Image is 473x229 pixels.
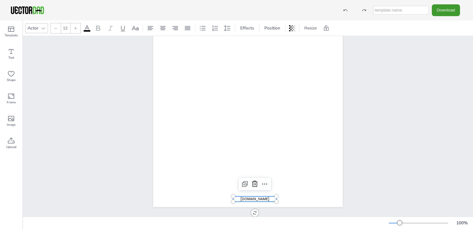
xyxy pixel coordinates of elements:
span: Effects [239,25,255,31]
span: Upload [6,145,16,150]
span: [DOMAIN_NAME] [241,196,269,201]
span: Image [7,122,15,127]
input: template name [373,6,429,15]
span: Text [8,55,14,60]
span: Frame [7,100,16,105]
div: 100 % [454,220,469,226]
button: Download [432,4,460,16]
span: Shape [7,78,15,83]
span: Template [5,33,18,38]
button: Resize [302,23,319,33]
span: Position [263,25,281,31]
img: VectorDad-1.png [10,6,45,15]
div: Actor [26,24,40,32]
